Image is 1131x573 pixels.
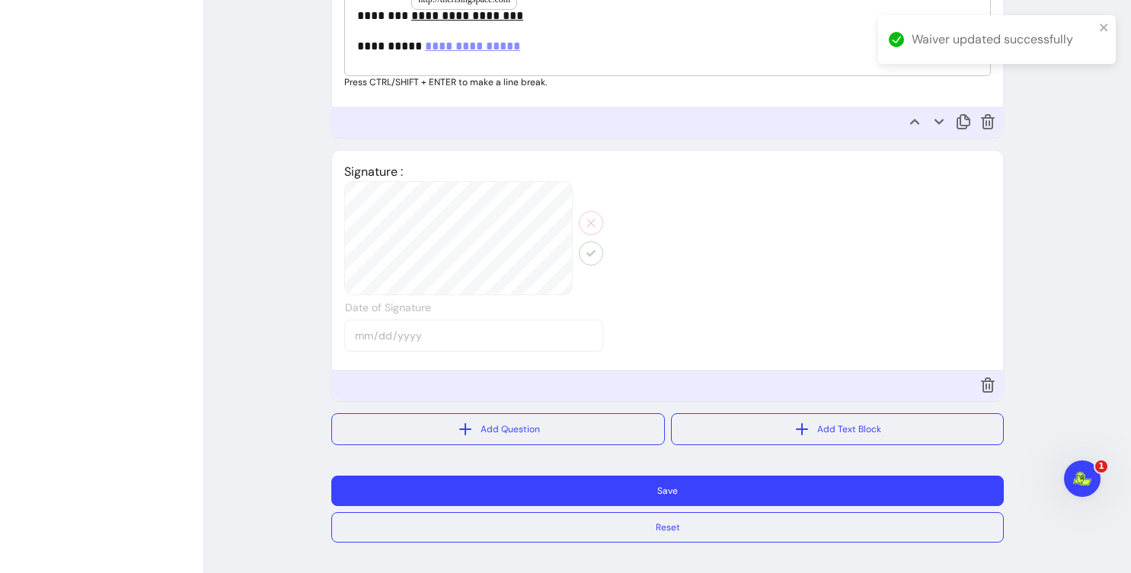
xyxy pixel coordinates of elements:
[331,413,664,445] button: Add Question
[912,30,1094,49] div: Waiver updated successfully
[344,163,991,181] p: Signature :
[1064,460,1101,497] iframe: Intercom live chat
[1095,460,1107,473] span: 1
[1099,21,1110,33] button: close
[345,301,431,314] span: Date of Signature
[671,413,1004,445] button: Add Text Block
[331,512,1004,543] button: Reset
[954,113,973,131] span: Duplicate
[344,76,991,88] p: Press CTRL/SHIFT + ENTER to make a line break.
[930,113,948,131] span: Move down
[906,113,924,131] span: Move up
[331,476,1004,506] button: Save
